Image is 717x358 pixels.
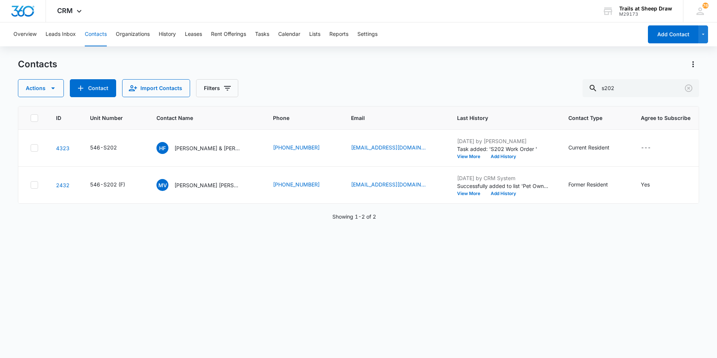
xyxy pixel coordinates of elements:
[174,144,242,152] p: [PERSON_NAME] & [PERSON_NAME]
[90,114,139,122] span: Unit Number
[351,143,439,152] div: Email - heifer030686@hotmail.com - Select to Edit Field
[122,79,190,97] button: Import Contacts
[46,22,76,46] button: Leads Inbox
[619,6,672,12] div: account name
[583,79,699,97] input: Search Contacts
[159,22,176,46] button: History
[568,180,608,188] div: Former Resident
[568,143,623,152] div: Contact Type - Current Resident - Select to Edit Field
[641,180,663,189] div: Agree to Subscribe - Yes - Select to Edit Field
[56,145,69,151] a: Navigate to contact details page for Heyli Fernandez & Raul Vidal
[116,22,150,46] button: Organizations
[683,82,695,94] button: Clear
[156,114,244,122] span: Contact Name
[485,154,521,159] button: Add History
[273,143,333,152] div: Phone - (970) 415-5554 - Select to Edit Field
[90,143,130,152] div: Unit Number - 546-S202 - Select to Edit Field
[156,142,255,154] div: Contact Name - Heyli Fernandez & Raul Vidal - Select to Edit Field
[185,22,202,46] button: Leases
[70,79,116,97] button: Add Contact
[174,181,242,189] p: [PERSON_NAME] [PERSON_NAME] & [PERSON_NAME]
[90,180,125,188] div: 546-S202 (F)
[485,191,521,196] button: Add History
[351,180,426,188] a: [EMAIL_ADDRESS][DOMAIN_NAME]
[702,3,708,9] div: notifications count
[13,22,37,46] button: Overview
[619,12,672,17] div: account id
[156,179,255,191] div: Contact Name - Mireya Vergara Luna & Cristian Lopez Espinal - Select to Edit Field
[351,143,426,151] a: [EMAIL_ADDRESS][DOMAIN_NAME]
[56,114,61,122] span: ID
[255,22,269,46] button: Tasks
[273,180,320,188] a: [PHONE_NUMBER]
[457,114,540,122] span: Last History
[273,180,333,189] div: Phone - (970) 673-2886 - Select to Edit Field
[457,191,485,196] button: View More
[702,3,708,9] span: 76
[357,22,378,46] button: Settings
[273,143,320,151] a: [PHONE_NUMBER]
[687,58,699,70] button: Actions
[457,137,550,145] p: [DATE] by [PERSON_NAME]
[641,180,650,188] div: Yes
[18,79,64,97] button: Actions
[457,174,550,182] p: [DATE] by CRM System
[196,79,238,97] button: Filters
[90,143,117,151] div: 546-S202
[211,22,246,46] button: Rent Offerings
[278,22,300,46] button: Calendar
[648,25,698,43] button: Add Contact
[351,114,428,122] span: Email
[457,182,550,190] p: Successfully added to list 'Pet Owners'.
[156,179,168,191] span: MV
[56,182,69,188] a: Navigate to contact details page for Mireya Vergara Luna & Cristian Lopez Espinal
[332,213,376,220] p: Showing 1-2 of 2
[568,180,621,189] div: Contact Type - Former Resident - Select to Edit Field
[351,180,439,189] div: Email - mireyaluna15@gmail.com - Select to Edit Field
[85,22,107,46] button: Contacts
[156,142,168,154] span: HF
[641,114,690,122] span: Agree to Subscribe
[273,114,322,122] span: Phone
[329,22,348,46] button: Reports
[18,59,57,70] h1: Contacts
[90,180,139,189] div: Unit Number - 546-S202 (F) - Select to Edit Field
[641,143,651,152] div: ---
[457,145,550,153] p: Task added: 'S202 Work Order '
[457,154,485,159] button: View More
[568,143,609,151] div: Current Resident
[641,143,664,152] div: Agree to Subscribe - - Select to Edit Field
[57,7,73,15] span: CRM
[309,22,320,46] button: Lists
[568,114,612,122] span: Contact Type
